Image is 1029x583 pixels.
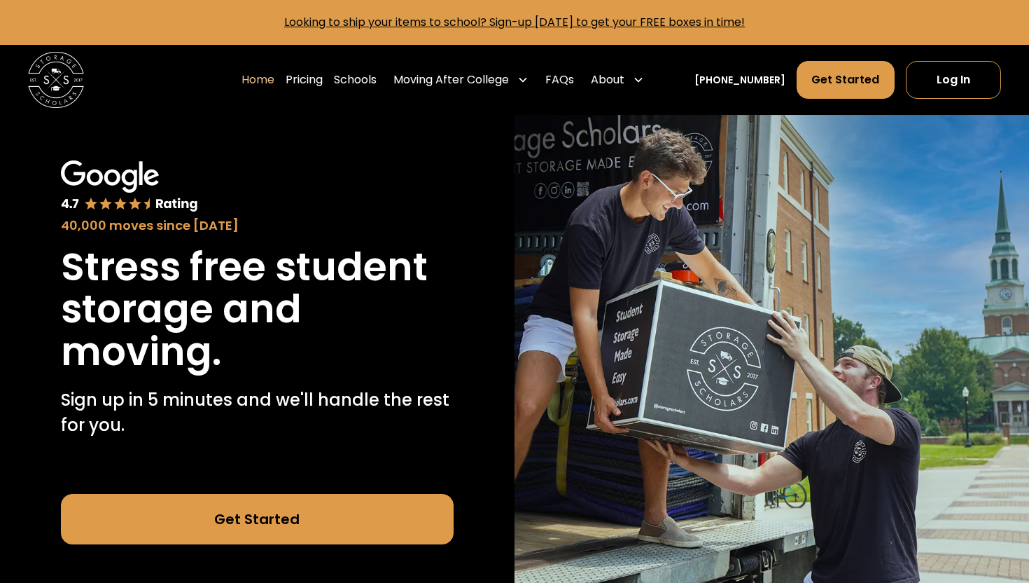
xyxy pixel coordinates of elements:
a: Schools [334,60,377,100]
a: Get Started [61,494,454,544]
div: 40,000 moves since [DATE] [61,216,454,235]
a: Log In [906,61,1001,99]
div: About [591,71,624,88]
a: Home [241,60,274,100]
img: Storage Scholars main logo [28,52,84,108]
h1: Stress free student storage and moving. [61,246,454,373]
a: [PHONE_NUMBER] [694,73,785,88]
div: Moving After College [393,71,509,88]
a: Pricing [286,60,323,100]
a: FAQs [545,60,574,100]
p: Sign up in 5 minutes and we'll handle the rest for you. [61,387,454,438]
img: Google 4.7 star rating [61,160,199,213]
a: Looking to ship your items to school? Sign-up [DATE] to get your FREE boxes in time! [284,14,745,30]
a: Get Started [797,61,894,99]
